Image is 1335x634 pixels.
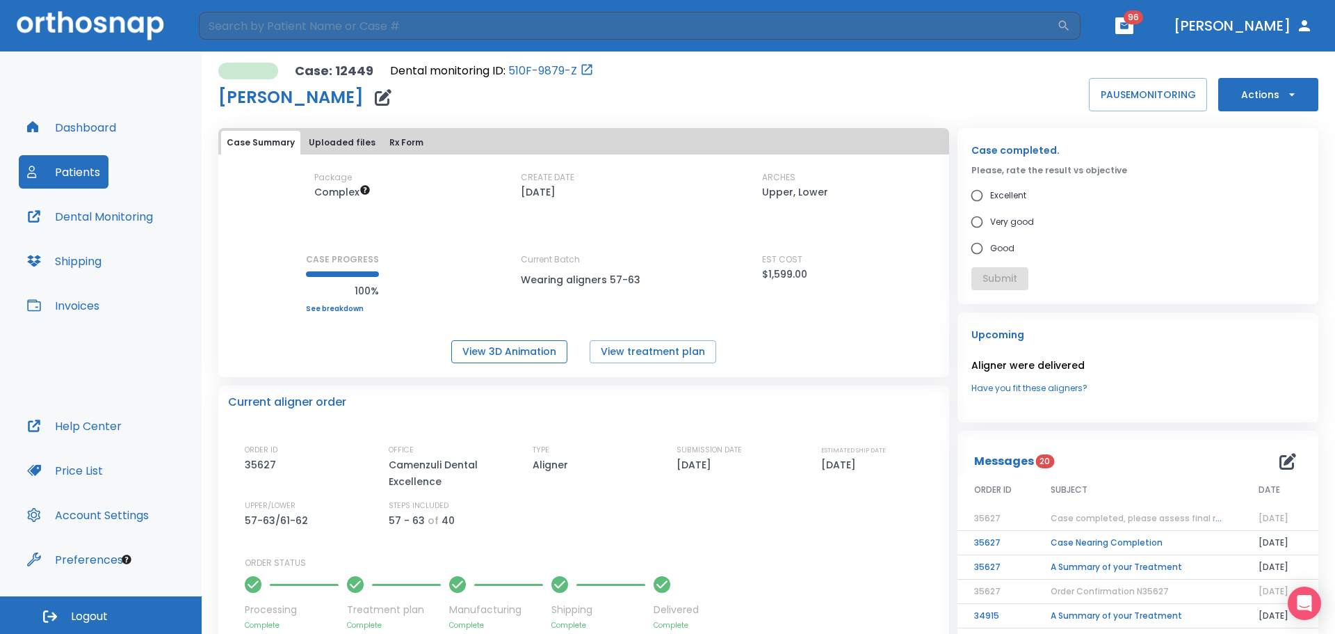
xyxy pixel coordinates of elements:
button: Help Center [19,409,130,443]
p: 35627 [245,457,281,473]
p: Case completed. [971,142,1304,159]
p: Wearing aligners 57-63 [521,271,646,288]
p: Treatment plan [347,603,441,617]
p: Package [314,171,352,184]
p: TYPE [533,444,549,457]
td: [DATE] [1242,531,1318,555]
span: 20 [1035,454,1054,468]
p: Complete [551,620,645,631]
button: Account Settings [19,498,157,532]
td: 35627 [957,555,1034,580]
a: Dashboard [19,111,124,144]
td: 35627 [957,531,1034,555]
button: [PERSON_NAME] [1168,13,1318,38]
p: Complete [449,620,543,631]
span: [DATE] [1259,585,1288,597]
p: Complete [654,620,699,631]
td: Case Nearing Completion [1034,531,1242,555]
p: [DATE] [677,457,716,473]
span: Case completed, please assess final result! [1051,512,1240,524]
p: Camenzuli Dental Excellence [389,457,507,490]
span: Very good [990,214,1034,230]
button: PAUSEMONITORING [1089,78,1207,111]
td: [DATE] [1242,604,1318,628]
p: CASE PROGRESS [306,253,379,266]
td: A Summary of your Treatment [1034,604,1242,628]
p: 57-63/61-62 [245,512,313,529]
p: Current Batch [521,253,646,266]
p: EST COST [762,253,802,266]
p: Complete [245,620,339,631]
p: Current aligner order [228,394,346,411]
span: Excellent [990,187,1026,204]
button: View treatment plan [590,340,716,363]
p: [DATE] [821,457,861,473]
span: 96 [1124,10,1143,24]
p: Aligner were delivered [971,357,1304,374]
p: Shipping [551,603,645,617]
p: ORDER ID [245,444,277,457]
p: Please, rate the result vs objective [971,164,1304,177]
button: View 3D Animation [451,340,567,363]
button: Dental Monitoring [19,200,161,233]
a: 510F-9879-Z [508,63,577,79]
p: 40 [442,512,455,529]
span: DATE [1259,484,1280,496]
p: Upper, Lower [762,184,828,200]
p: OFFICE [389,444,414,457]
button: Invoices [19,289,108,322]
span: Order Confirmation N35627 [1051,585,1169,597]
p: Complete [347,620,441,631]
span: 35627 [974,512,1001,524]
a: Have you fit these aligners? [971,382,1304,395]
p: SUBMISSION DATE [677,444,742,457]
p: Aligner [533,457,573,473]
span: [DATE] [1259,512,1288,524]
p: ORDER STATUS [245,557,939,569]
a: Price List [19,454,111,487]
p: ESTIMATED SHIP DATE [821,444,886,457]
p: Processing [245,603,339,617]
p: 100% [306,283,379,299]
p: Delivered [654,603,699,617]
button: Patients [19,155,108,189]
button: Shipping [19,244,110,278]
p: Manufacturing [449,603,543,617]
p: Upcoming [971,326,1304,343]
span: SUBJECT [1051,484,1087,496]
a: See breakdown [306,305,379,313]
span: Good [990,240,1014,257]
td: A Summary of your Treatment [1034,555,1242,580]
p: 57 - 63 [389,512,425,529]
p: Messages [974,453,1034,470]
td: [DATE] [1242,555,1318,580]
button: Preferences [19,543,131,576]
span: Logout [71,609,108,624]
button: Uploaded files [303,131,381,154]
p: Case: 12449 [295,63,373,79]
button: Actions [1218,78,1318,111]
div: tabs [221,131,946,154]
div: Tooltip anchor [120,553,133,566]
span: 35627 [974,585,1001,597]
p: $1,599.00 [762,266,807,283]
p: [DATE] [521,184,556,200]
img: Orthosnap [17,11,164,40]
button: Case Summary [221,131,300,154]
span: ORDER ID [974,484,1012,496]
p: of [428,512,439,529]
td: 34915 [957,604,1034,628]
button: Rx Form [384,131,429,154]
h1: [PERSON_NAME] [218,89,364,106]
p: ARCHES [762,171,795,184]
p: UPPER/LOWER [245,500,296,512]
div: Open Intercom Messenger [1288,587,1321,620]
p: CREATE DATE [521,171,574,184]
